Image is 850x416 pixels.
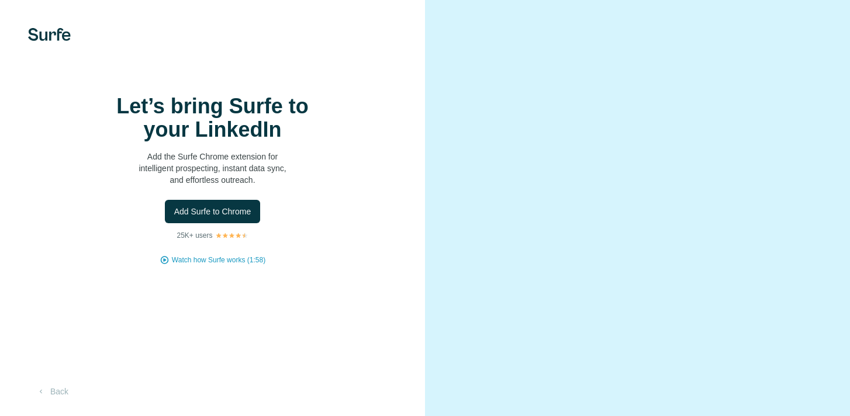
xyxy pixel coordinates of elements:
span: Add Surfe to Chrome [174,206,251,217]
button: Watch how Surfe works (1:58) [172,255,265,265]
p: Add the Surfe Chrome extension for intelligent prospecting, instant data sync, and effortless out... [96,151,330,186]
h1: Let’s bring Surfe to your LinkedIn [96,95,330,141]
img: Rating Stars [215,232,248,239]
img: Surfe's logo [28,28,71,41]
p: 25K+ users [177,230,212,241]
button: Back [28,381,77,402]
button: Add Surfe to Chrome [165,200,261,223]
